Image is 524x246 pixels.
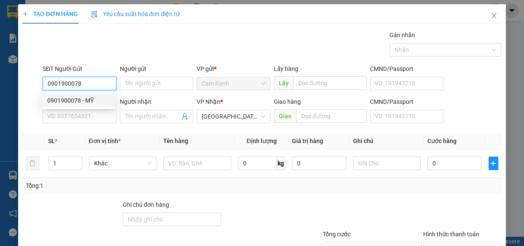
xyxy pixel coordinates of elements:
span: Khác [94,157,152,170]
span: VP Nhận [197,98,220,105]
span: Yêu cầu xuất hóa đơn điện tử [91,11,180,17]
img: icon [91,11,98,18]
label: Ghi chú đơn hàng [123,201,169,208]
span: Cước hàng [427,138,456,144]
span: kg [277,157,285,170]
div: Người nhận [120,97,194,106]
span: plus [489,160,498,167]
span: Giao [274,109,296,123]
input: 0 [292,157,346,170]
span: user-add [181,113,188,120]
div: Người gửi [120,64,194,73]
div: CMND/Passport [370,64,444,73]
div: SĐT Người Gửi [43,64,116,73]
span: Đơn vị tính [89,138,121,144]
span: TẠO ĐƠN HÀNG [22,11,77,17]
label: Hình thức thanh toán [423,231,479,238]
span: Tên hàng [163,138,188,144]
span: Tổng cước [323,231,351,238]
span: Giá trị hàng [292,138,323,144]
span: SL [48,138,55,144]
span: Lấy [274,76,293,90]
button: plus [489,157,498,170]
button: delete [26,157,39,170]
span: Sài Gòn [202,110,265,123]
span: Lấy hàng [274,65,298,72]
input: VD: Bàn, Ghế [163,157,231,170]
div: Tổng: 1 [26,181,203,190]
input: Ghi chú đơn hàng [123,213,221,226]
input: Ghi Chú [353,157,421,170]
button: Close [482,4,506,28]
th: Ghi chú [350,133,424,149]
div: VP gửi [197,64,270,73]
label: Gán nhãn [389,32,415,38]
span: Cam Ranh [202,77,265,90]
span: Định lượng [246,138,276,144]
div: 0901900078 - MỸ [47,96,110,105]
span: close [491,12,497,19]
div: 0901900078 - MỸ [42,94,115,107]
span: Giao hàng [274,98,301,105]
div: CMND/Passport [370,97,444,106]
input: Dọc đường [296,109,367,123]
span: plus [22,11,28,17]
input: Dọc đường [293,76,367,90]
